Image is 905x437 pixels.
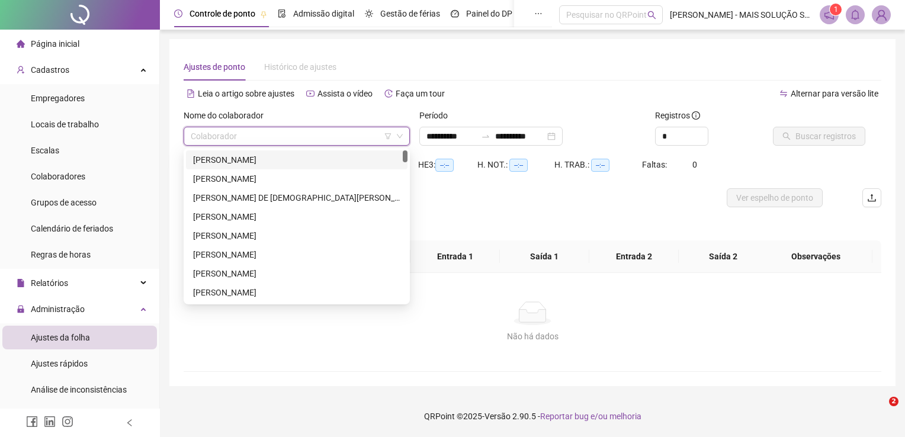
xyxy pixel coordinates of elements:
[193,172,400,185] div: [PERSON_NAME]
[396,133,403,140] span: down
[31,304,85,314] span: Administração
[31,359,88,368] span: Ajustes rápidos
[26,416,38,428] span: facebook
[540,412,641,421] span: Reportar bug e/ou melhoria
[186,150,407,169] div: ADRIANA DOS SANTOS FERREIRA MURICY
[384,89,393,98] span: history
[380,9,440,18] span: Gestão de férias
[779,89,788,98] span: swap
[184,62,245,72] span: Ajustes de ponto
[834,5,838,14] span: 1
[477,158,554,172] div: H. NOT.:
[692,111,700,120] span: info-circle
[44,416,56,428] span: linkedin
[198,89,294,98] span: Leia o artigo sobre ajustes
[190,9,255,18] span: Controle de ponto
[670,8,813,21] span: [PERSON_NAME] - MAIS SOLUÇÃO SERVIÇOS DE CONTABILIDADE EIRELI
[126,419,134,427] span: left
[481,131,490,141] span: to
[260,11,267,18] span: pushpin
[293,9,354,18] span: Admissão digital
[655,109,700,122] span: Registros
[186,245,407,264] div: ALDECY DA SILVA DE ARAUJO
[591,159,609,172] span: --:--
[534,9,543,18] span: ellipsis
[647,11,656,20] span: search
[193,191,400,204] div: [PERSON_NAME] DE [DEMOGRAPHIC_DATA][PERSON_NAME]
[193,248,400,261] div: [PERSON_NAME]
[17,66,25,74] span: user-add
[187,89,195,98] span: file-text
[759,240,872,273] th: Observações
[500,240,589,273] th: Saída 1
[365,9,373,18] span: sun
[264,62,336,72] span: Histórico de ajustes
[184,109,271,122] label: Nome do colaborador
[31,120,99,129] span: Locais de trabalho
[186,188,407,207] div: ADRIANO DE JESUS JURITI
[791,89,878,98] span: Alternar para versão lite
[889,397,898,406] span: 2
[642,160,669,169] span: Faltas:
[306,89,314,98] span: youtube
[31,278,68,288] span: Relatórios
[435,159,454,172] span: --:--
[186,226,407,245] div: ALBERT SOUZA VIEIRA
[31,146,59,155] span: Escalas
[451,9,459,18] span: dashboard
[31,94,85,103] span: Empregadores
[410,240,500,273] th: Entrada 1
[317,89,373,98] span: Assista o vídeo
[62,416,73,428] span: instagram
[198,330,867,343] div: Não há dados
[193,267,400,280] div: [PERSON_NAME]
[830,4,842,15] sup: 1
[31,65,69,75] span: Cadastros
[174,9,182,18] span: clock-circle
[31,198,97,207] span: Grupos de acesso
[554,158,641,172] div: H. TRAB.:
[31,224,113,233] span: Calendário de feriados
[193,229,400,242] div: [PERSON_NAME]
[481,131,490,141] span: swap-right
[17,40,25,48] span: home
[484,412,511,421] span: Versão
[31,333,90,342] span: Ajustes da folha
[850,9,861,20] span: bell
[768,250,863,263] span: Observações
[31,172,85,181] span: Colaboradores
[384,133,391,140] span: filter
[193,210,400,223] div: [PERSON_NAME]
[589,240,679,273] th: Entrada 2
[872,6,890,24] img: 2409
[186,207,407,226] div: ALANA VITORIO DA SILVA
[509,159,528,172] span: --:--
[278,9,286,18] span: file-done
[824,9,835,20] span: notification
[193,286,400,299] div: [PERSON_NAME]
[679,240,768,273] th: Saída 2
[31,385,127,394] span: Análise de inconsistências
[17,279,25,287] span: file
[418,158,477,172] div: HE 3:
[773,127,865,146] button: Buscar registros
[692,160,697,169] span: 0
[867,193,877,203] span: upload
[186,283,407,302] div: ALESSANDRO SOUSA DE QUEIROS OLIVEIRA
[727,188,823,207] button: Ver espelho de ponto
[186,169,407,188] div: ADRIANA RIBEIRO DE OLIVEIRA
[419,109,455,122] label: Período
[31,250,91,259] span: Regras de horas
[466,9,512,18] span: Painel do DP
[160,396,905,437] footer: QRPoint © 2025 - 2.90.5 -
[396,89,445,98] span: Faça um tour
[193,153,400,166] div: [PERSON_NAME]
[186,264,407,283] div: ALEIDE FEITOSA DINIZ
[31,39,79,49] span: Página inicial
[17,305,25,313] span: lock
[865,397,893,425] iframe: Intercom live chat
